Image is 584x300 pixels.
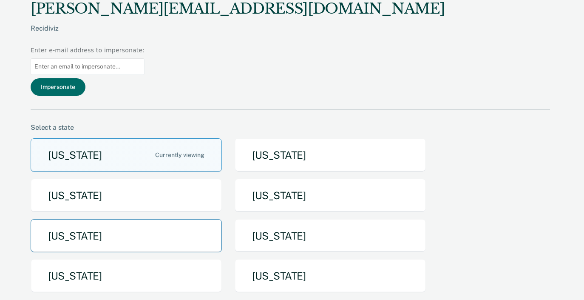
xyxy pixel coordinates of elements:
[31,24,445,46] div: Recidiviz
[31,123,550,131] div: Select a state
[31,58,145,75] input: Enter an email to impersonate...
[235,179,426,212] button: [US_STATE]
[31,46,145,55] div: Enter e-mail address to impersonate:
[235,259,426,293] button: [US_STATE]
[31,78,85,96] button: Impersonate
[31,138,222,172] button: [US_STATE]
[235,219,426,253] button: [US_STATE]
[31,259,222,293] button: [US_STATE]
[235,138,426,172] button: [US_STATE]
[31,219,222,253] button: [US_STATE]
[31,179,222,212] button: [US_STATE]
